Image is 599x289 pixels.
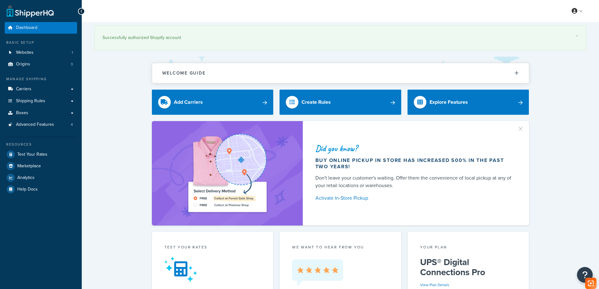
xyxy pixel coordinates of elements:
span: Boxes [16,110,28,116]
div: Your Plan [420,244,517,252]
a: Websites1 [5,47,77,58]
a: Shipping Rules [5,95,77,107]
div: Test your rates [164,244,261,252]
span: Dashboard [16,25,37,31]
span: Carriers [16,86,31,92]
div: Resources [5,142,77,147]
h2: Welcome Guide [162,71,206,75]
p: we want to hear from you [292,244,389,250]
span: Help Docs [17,187,38,192]
button: Open Resource Center [577,267,593,283]
a: Boxes [5,107,77,119]
a: Marketplace [5,160,77,172]
a: Analytics [5,172,77,183]
a: Test Your Rates [5,149,77,160]
div: Add Carriers [174,98,203,107]
span: Advanced Features [16,122,54,127]
a: Origins3 [5,58,77,70]
span: Analytics [17,175,35,181]
a: Add Carriers [152,90,274,115]
span: Websites [16,50,34,55]
div: Create Rules [302,98,331,107]
div: Don't leave your customer's waiting. Offer them the convenience of local pickup at any of your re... [315,174,514,189]
a: Help Docs [5,184,77,195]
img: ad-shirt-map-b0359fc47e01cab431d101c4b569394f6a03f54285957d908178d52f29eb9668.png [170,131,284,216]
a: Create Rules [280,90,401,115]
a: View Plan Details [420,282,449,288]
span: 3 [71,62,73,67]
span: Origins [16,62,30,67]
div: Successfully authorized Shopify account [103,33,578,42]
a: Explore Features [408,90,529,115]
a: × [576,33,578,38]
span: Shipping Rules [16,98,45,104]
a: Carriers [5,83,77,95]
div: Manage Shipping [5,76,77,82]
div: Basic Setup [5,40,77,45]
button: Welcome Guide [152,63,529,83]
span: 1 [72,50,73,55]
span: Marketplace [17,164,41,169]
li: Websites [5,47,77,58]
li: Origins [5,58,77,70]
a: Activate In-Store Pickup [315,194,514,203]
div: Buy online pickup in store has increased 500% in the past two years! [315,157,514,170]
span: 4 [71,122,73,127]
div: Did you know? [315,144,514,153]
h5: UPS® Digital Connections Pro [420,257,517,277]
li: Advanced Features [5,119,77,131]
div: Explore Features [430,98,468,107]
a: Dashboard [5,22,77,34]
span: Test Your Rates [17,152,47,157]
a: Advanced Features4 [5,119,77,131]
